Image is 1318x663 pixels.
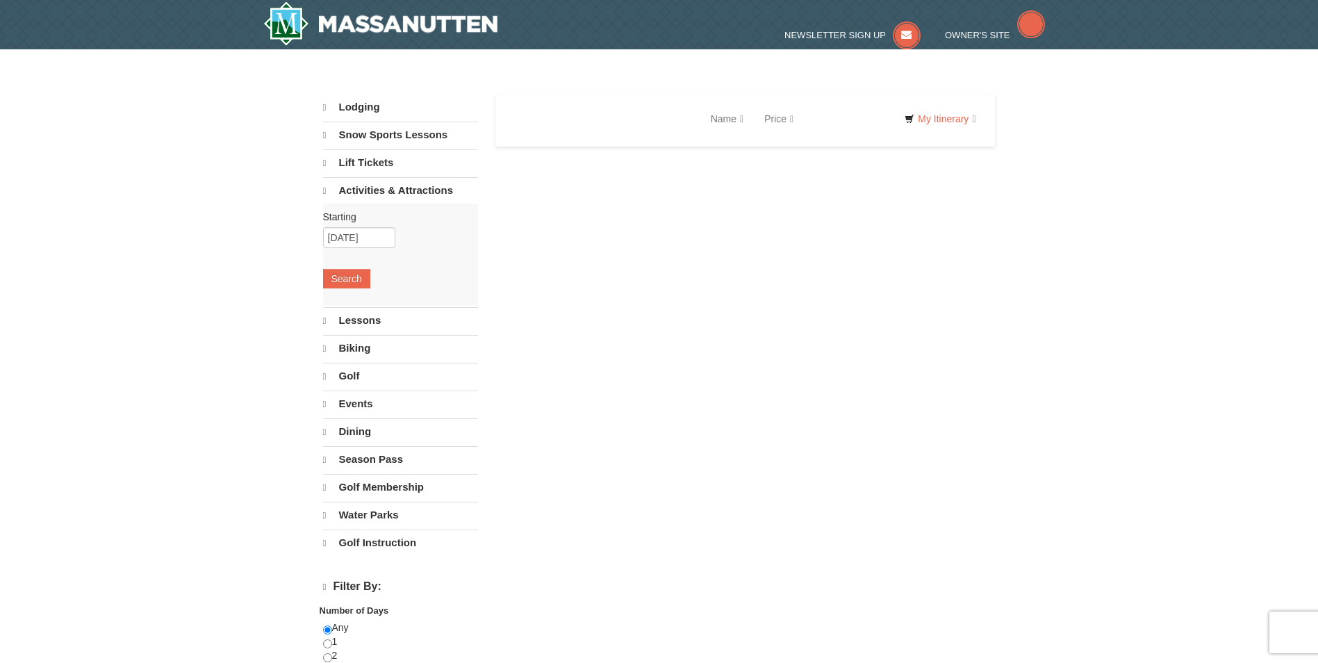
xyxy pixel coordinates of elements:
[784,30,921,40] a: Newsletter Sign Up
[784,30,886,40] span: Newsletter Sign Up
[323,580,478,594] h4: Filter By:
[323,95,478,120] a: Lodging
[323,269,370,288] button: Search
[323,530,478,556] a: Golf Instruction
[323,149,478,176] a: Lift Tickets
[323,122,478,148] a: Snow Sports Lessons
[263,1,498,46] img: Massanutten Resort Logo
[323,210,468,224] label: Starting
[323,391,478,417] a: Events
[323,474,478,500] a: Golf Membership
[263,1,498,46] a: Massanutten Resort
[323,502,478,528] a: Water Parks
[323,335,478,361] a: Biking
[323,363,478,389] a: Golf
[323,418,478,445] a: Dining
[323,446,478,473] a: Season Pass
[323,307,478,334] a: Lessons
[945,30,1045,40] a: Owner's Site
[754,105,804,133] a: Price
[320,605,389,616] strong: Number of Days
[700,105,754,133] a: Name
[945,30,1010,40] span: Owner's Site
[896,108,985,129] a: My Itinerary
[323,177,478,204] a: Activities & Attractions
